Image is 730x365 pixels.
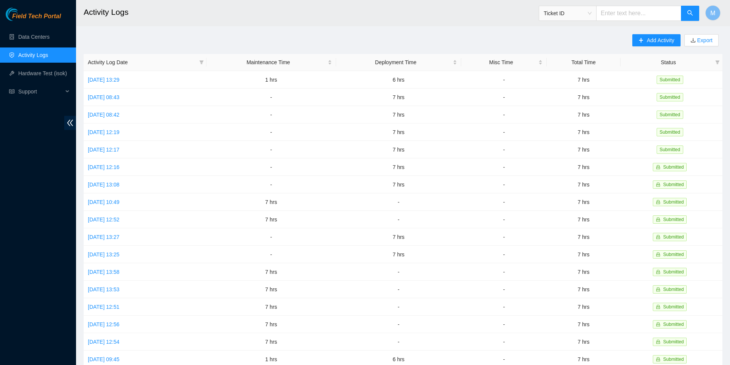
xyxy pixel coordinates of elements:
td: - [461,88,547,106]
td: - [461,141,547,158]
a: [DATE] 13:53 [88,286,119,292]
td: 7 hrs [336,246,461,263]
td: - [206,228,336,246]
span: Submitted [657,76,683,84]
td: 7 hrs [336,106,461,123]
img: Akamai Technologies [6,8,38,21]
span: filter [198,57,205,68]
a: [DATE] 08:42 [88,112,119,118]
span: Submitted [657,128,683,136]
a: [DATE] 12:19 [88,129,119,135]
span: Support [18,84,63,99]
td: - [206,176,336,193]
td: - [461,316,547,333]
td: 7 hrs [336,158,461,176]
td: - [336,211,461,228]
a: [DATE] 13:08 [88,182,119,188]
td: - [336,316,461,333]
td: 7 hrs [547,158,620,176]
a: Export [696,37,713,43]
span: Submitted [663,357,684,362]
td: - [206,123,336,141]
td: 7 hrs [547,228,620,246]
a: [DATE] 10:49 [88,199,119,205]
a: Akamai TechnologiesField Tech Portal [6,14,61,24]
a: [DATE] 12:17 [88,147,119,153]
td: 7 hrs [547,88,620,106]
td: - [336,193,461,211]
td: 7 hrs [206,281,336,298]
a: [DATE] 09:45 [88,356,119,362]
button: downloadExport [684,34,719,46]
button: search [681,6,699,21]
span: download [690,38,696,44]
td: - [206,246,336,263]
span: lock [656,182,660,187]
td: - [206,158,336,176]
td: - [461,71,547,88]
td: - [206,141,336,158]
span: Submitted [663,199,684,205]
span: double-left [64,116,76,130]
td: 6 hrs [336,71,461,88]
td: - [461,281,547,298]
span: Submitted [663,339,684,344]
td: - [461,246,547,263]
span: filter [199,60,204,65]
td: 7 hrs [547,263,620,281]
span: lock [656,235,660,239]
td: - [461,106,547,123]
td: 7 hrs [547,316,620,333]
span: lock [656,252,660,257]
td: - [461,123,547,141]
td: 1 hrs [206,71,336,88]
td: 7 hrs [547,141,620,158]
td: 7 hrs [547,333,620,351]
a: [DATE] 08:43 [88,94,119,100]
td: - [461,211,547,228]
td: - [206,88,336,106]
td: - [336,263,461,281]
td: - [461,298,547,316]
a: [DATE] 12:52 [88,216,119,223]
td: 7 hrs [206,316,336,333]
td: 7 hrs [206,211,336,228]
span: Add Activity [647,36,674,44]
span: Submitted [663,164,684,170]
td: - [461,228,547,246]
span: Submitted [657,145,683,154]
td: 7 hrs [206,263,336,281]
a: [DATE] 12:51 [88,304,119,310]
span: Submitted [663,287,684,292]
span: lock [656,165,660,169]
td: - [461,158,547,176]
td: 7 hrs [547,281,620,298]
span: lock [656,270,660,274]
span: lock [656,200,660,204]
td: 7 hrs [336,141,461,158]
span: Activity Log Date [88,58,196,66]
span: read [9,89,14,94]
td: 7 hrs [547,193,620,211]
span: lock [656,287,660,292]
span: Submitted [657,93,683,101]
a: [DATE] 13:29 [88,77,119,83]
span: plus [638,38,644,44]
span: Submitted [663,182,684,187]
a: [DATE] 13:58 [88,269,119,275]
span: Field Tech Portal [12,13,61,20]
span: Submitted [663,269,684,275]
span: Ticket ID [544,8,592,19]
span: lock [656,217,660,222]
a: Activity Logs [18,52,48,58]
span: lock [656,357,660,362]
span: Submitted [663,252,684,257]
td: 7 hrs [336,88,461,106]
td: - [461,193,547,211]
td: - [336,281,461,298]
td: - [461,176,547,193]
td: 7 hrs [336,123,461,141]
a: [DATE] 13:25 [88,251,119,258]
th: Total Time [547,54,620,71]
span: lock [656,305,660,309]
